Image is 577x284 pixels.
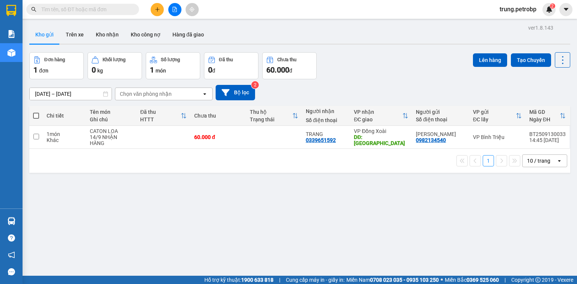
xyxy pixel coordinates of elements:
[473,134,522,140] div: VP Bình Triệu
[194,113,242,119] div: Chưa thu
[262,52,317,79] button: Chưa thu60.000đ
[90,116,133,122] div: Ghi chú
[31,7,36,12] span: search
[289,68,292,74] span: đ
[168,3,181,16] button: file-add
[346,276,439,284] span: Miền Nam
[416,116,465,122] div: Số điện thoại
[8,217,15,225] img: warehouse-icon
[92,65,96,74] span: 0
[88,52,142,79] button: Khối lượng0kg
[529,131,566,137] div: BT2509130033
[306,137,336,143] div: 0339651592
[416,137,446,143] div: 0982134540
[8,30,15,38] img: solution-icon
[204,276,273,284] span: Hỗ trợ kỹ thuật:
[354,134,408,146] div: DĐ: CHỢ ĐỒNG PHÚ
[216,85,255,100] button: Bộ lọc
[204,52,258,79] button: Đã thu0đ
[546,6,553,13] img: icon-new-feature
[166,26,210,44] button: Hàng đã giao
[416,109,465,115] div: Người gửi
[47,113,82,119] div: Chi tiết
[8,268,15,275] span: message
[473,109,516,115] div: VP gửi
[150,65,154,74] span: 1
[441,278,443,281] span: ⚪️
[551,3,554,9] span: 2
[370,277,439,283] strong: 0708 023 035 - 0935 103 250
[550,3,555,9] sup: 2
[172,7,177,12] span: file-add
[44,57,65,62] div: Đơn hàng
[467,277,499,283] strong: 0369 525 060
[156,68,166,74] span: món
[416,131,465,137] div: TRẦN DŨNG
[161,57,180,62] div: Số lượng
[246,106,302,126] th: Toggle SortBy
[194,134,242,140] div: 60.000 đ
[90,109,133,115] div: Tên món
[8,251,15,258] span: notification
[140,109,181,115] div: Đã thu
[8,234,15,242] span: question-circle
[279,276,280,284] span: |
[469,106,526,126] th: Toggle SortBy
[90,26,125,44] button: Kho nhận
[41,5,130,14] input: Tìm tên, số ĐT hoặc mã đơn
[90,128,133,134] div: CATON LOA
[219,57,233,62] div: Đã thu
[146,52,200,79] button: Số lượng1món
[251,81,259,89] sup: 2
[151,3,164,16] button: plus
[47,137,82,143] div: Khác
[30,88,112,100] input: Select a date range.
[556,158,562,164] svg: open
[528,24,553,32] div: ver 1.8.143
[189,7,195,12] span: aim
[6,5,16,16] img: logo-vxr
[241,277,273,283] strong: 1900 633 818
[103,57,125,62] div: Khối lượng
[97,68,103,74] span: kg
[250,109,292,115] div: Thu hộ
[483,155,494,166] button: 1
[350,106,412,126] th: Toggle SortBy
[473,53,507,67] button: Lên hàng
[529,109,560,115] div: Mã GD
[90,134,133,146] div: 14/9 NHẬN HÀNG
[186,3,199,16] button: aim
[208,65,212,74] span: 0
[527,157,550,165] div: 10 / trang
[494,5,542,14] span: trung.petrobp
[529,116,560,122] div: Ngày ĐH
[136,106,190,126] th: Toggle SortBy
[504,276,506,284] span: |
[125,26,166,44] button: Kho công nợ
[250,116,292,122] div: Trạng thái
[354,109,402,115] div: VP nhận
[306,117,346,123] div: Số điện thoại
[354,116,402,122] div: ĐC giao
[277,57,296,62] div: Chưa thu
[306,108,346,114] div: Người nhận
[120,90,172,98] div: Chọn văn phòng nhận
[33,65,38,74] span: 1
[445,276,499,284] span: Miền Bắc
[140,116,181,122] div: HTTT
[354,128,408,134] div: VP Đồng Xoài
[39,68,48,74] span: đơn
[526,106,569,126] th: Toggle SortBy
[29,52,84,79] button: Đơn hàng1đơn
[155,7,160,12] span: plus
[306,131,346,137] div: TRANG
[29,26,60,44] button: Kho gửi
[559,3,572,16] button: caret-down
[212,68,215,74] span: đ
[266,65,289,74] span: 60.000
[473,116,516,122] div: ĐC lấy
[286,276,344,284] span: Cung cấp máy in - giấy in:
[47,131,82,137] div: 1 món
[202,91,208,97] svg: open
[535,277,541,282] span: copyright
